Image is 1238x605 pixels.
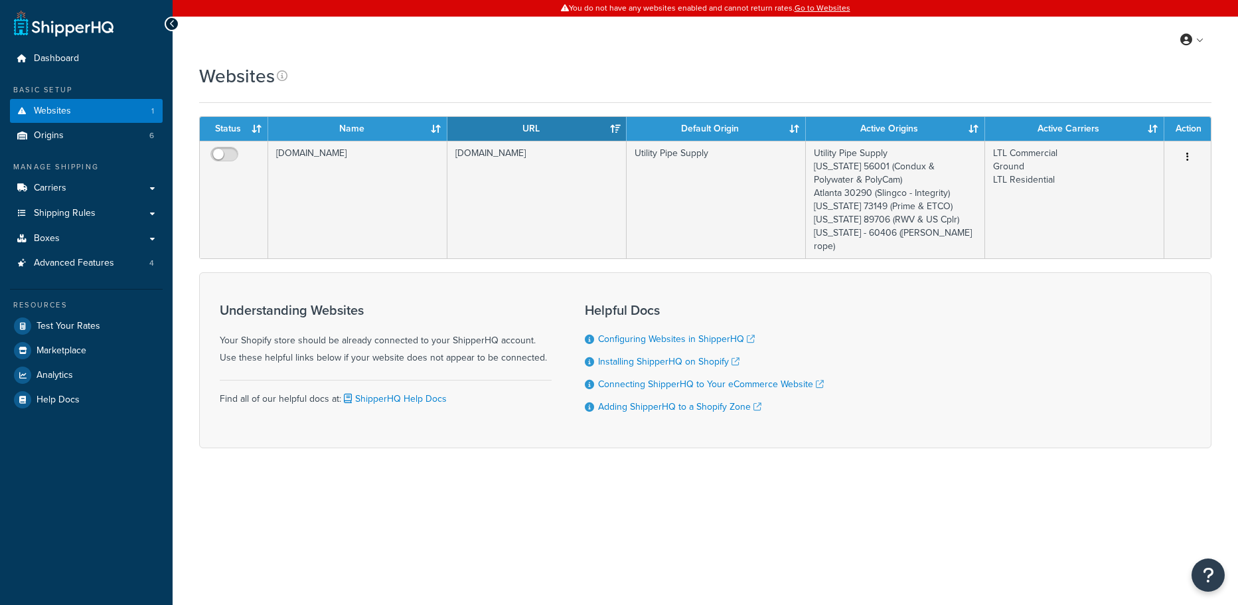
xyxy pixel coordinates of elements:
a: Websites 1 [10,99,163,124]
li: Advanced Features [10,251,163,276]
th: Active Carriers: activate to sort column ascending [985,117,1164,141]
span: Dashboard [34,53,79,64]
h1: Websites [199,63,275,89]
button: Open Resource Center [1192,559,1225,592]
div: Basic Setup [10,84,163,96]
a: Boxes [10,226,163,251]
span: Help Docs [37,394,80,406]
h3: Understanding Websites [220,303,552,317]
span: 4 [149,258,154,269]
a: Carriers [10,176,163,201]
td: Utility Pipe Supply [US_STATE] 56001 (Condux & Polywater & PolyCam) Atlanta 30290 (Slingco - Inte... [806,141,985,258]
a: Shipping Rules [10,201,163,226]
td: LTL Commercial Ground LTL Residential [985,141,1164,258]
a: ShipperHQ Home [14,10,114,37]
th: Name: activate to sort column ascending [268,117,447,141]
div: Find all of our helpful docs at: [220,380,552,408]
a: Marketplace [10,339,163,363]
span: Origins [34,130,64,141]
span: Analytics [37,370,73,381]
th: URL: activate to sort column ascending [447,117,627,141]
th: Active Origins: activate to sort column ascending [806,117,985,141]
a: Dashboard [10,46,163,71]
td: [DOMAIN_NAME] [268,141,447,258]
div: Manage Shipping [10,161,163,173]
span: Boxes [34,233,60,244]
span: Carriers [34,183,66,194]
td: Utility Pipe Supply [627,141,806,258]
span: Websites [34,106,71,117]
span: Shipping Rules [34,208,96,219]
span: 1 [151,106,154,117]
a: Configuring Websites in ShipperHQ [598,332,755,346]
span: 6 [149,130,154,141]
a: Installing ShipperHQ on Shopify [598,355,739,369]
div: Your Shopify store should be already connected to your ShipperHQ account. Use these helpful links... [220,303,552,367]
a: Test Your Rates [10,314,163,338]
li: Origins [10,124,163,148]
div: Resources [10,300,163,311]
span: Advanced Features [34,258,114,269]
a: Connecting ShipperHQ to Your eCommerce Website [598,377,824,391]
th: Default Origin: activate to sort column ascending [627,117,806,141]
a: Analytics [10,363,163,387]
a: Go to Websites [795,2,850,14]
a: Origins 6 [10,124,163,148]
h3: Helpful Docs [585,303,824,317]
li: Websites [10,99,163,124]
a: Adding ShipperHQ to a Shopify Zone [598,400,761,414]
a: ShipperHQ Help Docs [341,392,447,406]
a: Advanced Features 4 [10,251,163,276]
span: Test Your Rates [37,321,100,332]
td: [DOMAIN_NAME] [447,141,627,258]
span: Marketplace [37,345,86,357]
th: Action [1164,117,1211,141]
th: Status: activate to sort column ascending [200,117,268,141]
a: Help Docs [10,388,163,412]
